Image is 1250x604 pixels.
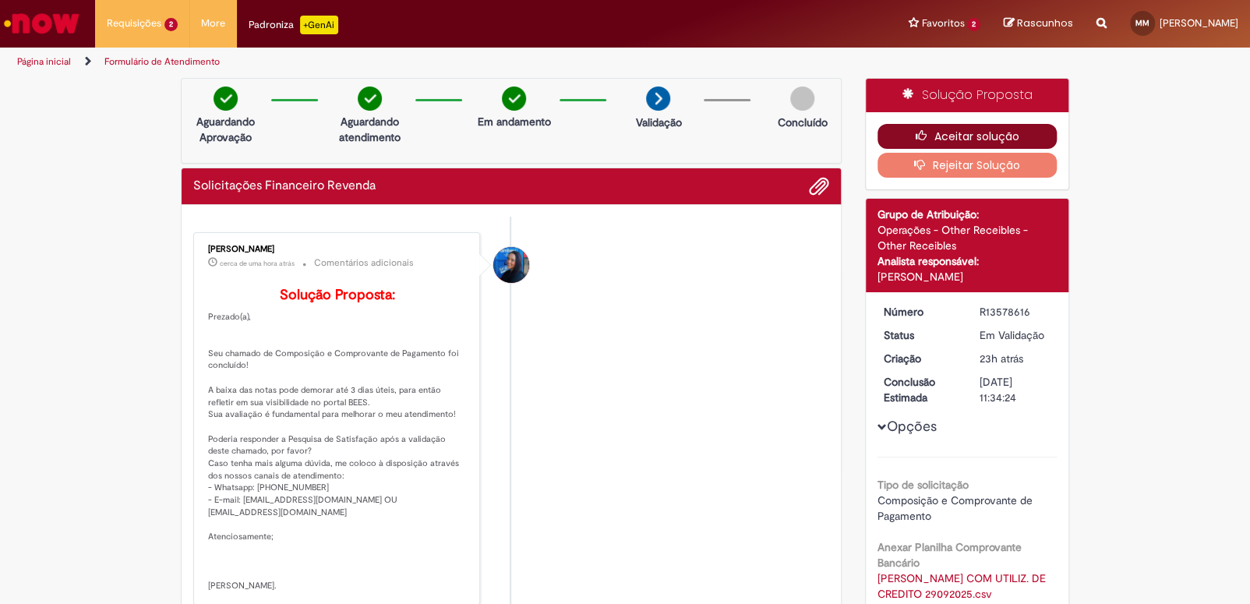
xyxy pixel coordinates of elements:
ul: Trilhas de página [12,48,821,76]
button: Rejeitar Solução [877,153,1058,178]
b: Tipo de solicitação [877,478,969,492]
div: Padroniza [249,16,338,34]
span: MM [1135,18,1149,28]
img: arrow-next.png [646,87,670,111]
dt: Status [872,327,968,343]
b: Anexar Planilha Comprovante Bancário [877,540,1022,570]
b: Solução Proposta: [280,286,395,304]
small: Comentários adicionais [314,256,414,270]
span: Favoritos [921,16,964,31]
img: ServiceNow [2,8,82,39]
p: +GenAi [300,16,338,34]
img: check-circle-green.png [358,87,382,111]
button: Aceitar solução [877,124,1058,149]
a: Download de TED AMBEV COM UTILIZ. DE CREDITO 29092025.csv [877,571,1049,601]
p: Aguardando Aprovação [188,114,263,145]
div: Em Validação [979,327,1051,343]
img: img-circle-grey.png [790,87,814,111]
time: 30/09/2025 15:18:56 [220,259,295,268]
time: 29/09/2025 17:34:23 [979,351,1022,366]
span: Rascunhos [1017,16,1073,30]
dt: Conclusão Estimada [872,374,968,405]
img: check-circle-green.png [214,87,238,111]
span: cerca de uma hora atrás [220,259,295,268]
a: Formulário de Atendimento [104,55,220,68]
p: Validação [635,115,681,130]
dt: Número [872,304,968,320]
span: 2 [164,18,178,31]
div: [DATE] 11:34:24 [979,374,1051,405]
h2: Solicitações Financeiro Revenda Histórico de tíquete [193,179,376,193]
div: Analista responsável: [877,253,1058,269]
div: Operações - Other Receibles - Other Receibles [877,222,1058,253]
div: [PERSON_NAME] [877,269,1058,284]
p: Aguardando atendimento [332,114,408,145]
span: More [201,16,225,31]
p: Concluído [778,115,828,130]
dt: Criação [872,351,968,366]
a: Página inicial [17,55,71,68]
img: check-circle-green.png [502,87,526,111]
div: Solução Proposta [866,79,1069,112]
div: Grupo de Atribuição: [877,207,1058,222]
span: 23h atrás [979,351,1022,366]
p: Prezado(a), Seu chamado de Composição e Comprovante de Pagamento foi concluído! A baixa das notas... [208,288,468,592]
span: Composição e Comprovante de Pagamento [877,493,1036,523]
button: Adicionar anexos [809,176,829,196]
div: 29/09/2025 17:34:23 [979,351,1051,366]
a: Rascunhos [1004,16,1073,31]
span: 2 [967,18,980,31]
div: Luana Albuquerque [493,247,529,283]
span: Requisições [107,16,161,31]
span: [PERSON_NAME] [1160,16,1238,30]
div: R13578616 [979,304,1051,320]
p: Em andamento [478,114,551,129]
div: [PERSON_NAME] [208,245,468,254]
